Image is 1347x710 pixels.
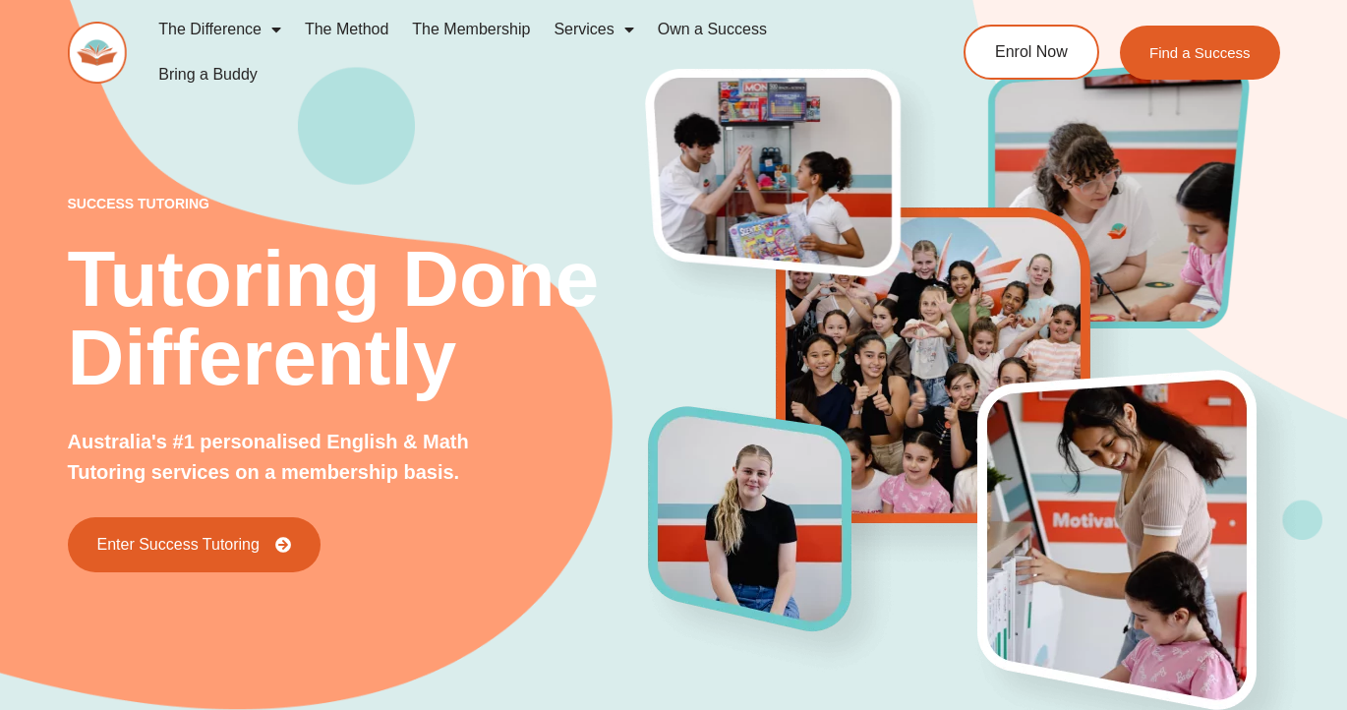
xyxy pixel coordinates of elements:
[146,52,269,97] a: Bring a Buddy
[400,7,542,52] a: The Membership
[68,240,650,397] h2: Tutoring Done Differently
[146,7,894,97] nav: Menu
[1249,616,1347,710] iframe: Chat Widget
[68,197,650,210] p: success tutoring
[1120,26,1280,80] a: Find a Success
[995,44,1068,60] span: Enrol Now
[542,7,645,52] a: Services
[146,7,293,52] a: The Difference
[293,7,400,52] a: The Method
[68,517,321,572] a: Enter Success Tutoring
[68,427,493,488] p: Australia's #1 personalised English & Math Tutoring services on a membership basis.
[964,25,1099,80] a: Enrol Now
[1149,45,1251,60] span: Find a Success
[97,537,260,553] span: Enter Success Tutoring
[646,7,779,52] a: Own a Success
